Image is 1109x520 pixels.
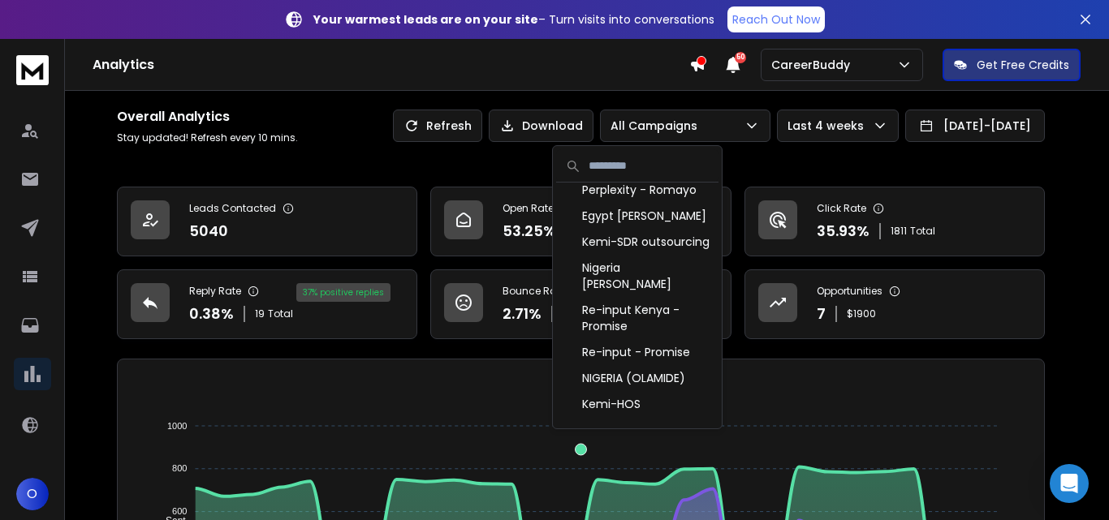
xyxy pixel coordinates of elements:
[255,307,265,320] span: 19
[426,118,472,134] p: Refresh
[189,285,241,298] p: Reply Rate
[556,203,718,229] div: Egypt [PERSON_NAME]
[172,464,187,474] tspan: 800
[556,391,718,417] div: Kemi-HOS
[891,225,907,238] span: 1811
[910,225,935,238] span: Total
[189,220,228,243] p: 5040
[16,55,49,85] img: logo
[556,417,718,459] div: PEO - FinTech (Yasirah)
[503,303,542,325] p: 2.71 %
[847,307,876,320] p: $ 1900
[771,57,857,73] p: CareerBuddy
[189,202,276,215] p: Leads Contacted
[189,303,234,325] p: 0.38 %
[313,11,714,28] p: – Turn visits into conversations
[16,478,49,510] span: O
[556,297,718,339] div: Re-input Kenya - Promise
[117,107,298,127] h1: Overall Analytics
[1050,464,1089,503] div: Open Intercom Messenger
[905,110,1045,142] button: [DATE]-[DATE]
[556,255,718,297] div: Nigeria [PERSON_NAME]
[817,202,866,215] p: Click Rate
[522,118,583,134] p: Download
[817,285,882,298] p: Opportunities
[503,285,566,298] p: Bounce Rate
[503,202,554,215] p: Open Rate
[556,339,718,365] div: Re-input - Promise
[977,57,1069,73] p: Get Free Credits
[732,11,820,28] p: Reach Out Now
[117,131,298,144] p: Stay updated! Refresh every 10 mins.
[268,307,293,320] span: Total
[735,52,746,63] span: 50
[556,365,718,391] div: NIGERIA (OLAMIDE)
[172,506,187,516] tspan: 600
[93,55,689,75] h1: Analytics
[817,220,870,243] p: 35.93 %
[788,118,870,134] p: Last 4 weeks
[817,303,826,325] p: 7
[313,11,538,28] strong: Your warmest leads are on your site
[167,421,187,431] tspan: 1000
[611,118,704,134] p: All Campaigns
[503,220,556,243] p: 53.25 %
[296,283,391,302] div: 37 % positive replies
[556,229,718,255] div: Kemi-SDR outsourcing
